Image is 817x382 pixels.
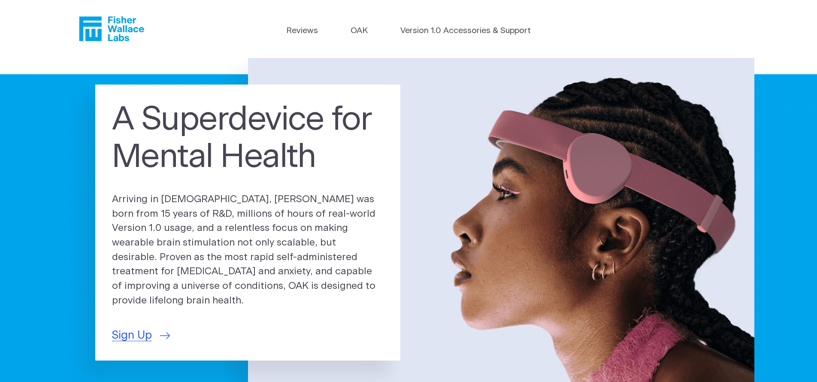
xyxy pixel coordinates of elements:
h1: A Superdevice for Mental Health [112,101,384,177]
a: Sign Up [112,327,170,344]
span: Sign Up [112,327,152,344]
a: Fisher Wallace [79,16,144,41]
a: Reviews [286,25,318,37]
a: OAK [351,25,368,37]
p: Arriving in [DEMOGRAPHIC_DATA], [PERSON_NAME] was born from 15 years of R&D, millions of hours of... [112,192,384,308]
a: Version 1.0 Accessories & Support [400,25,531,37]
